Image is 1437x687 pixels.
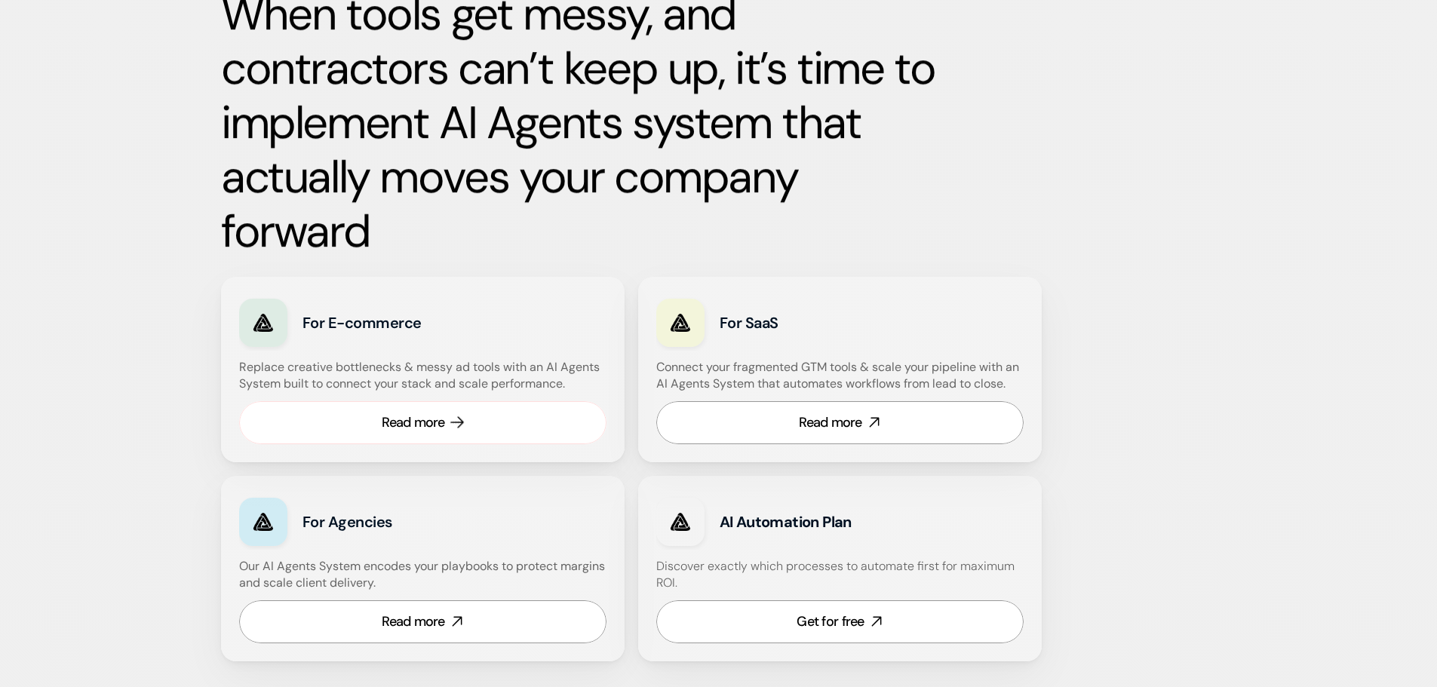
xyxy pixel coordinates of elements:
div: Get for free [797,612,864,631]
a: Read more [239,600,606,643]
strong: AI Automation Plan [720,512,852,532]
div: Read more [382,413,445,432]
div: Read more [799,413,862,432]
h4: Discover exactly which processes to automate first for maximum ROI. [656,558,1024,592]
a: Read more [239,401,606,444]
h4: Connect your fragmented GTM tools & scale your pipeline with an AI Agents System that automates w... [656,359,1031,393]
h4: Replace creative bottlenecks & messy ad tools with an AI Agents System built to connect your stac... [239,359,603,393]
a: Get for free [656,600,1024,643]
h3: For SaaS [720,312,926,333]
h4: Our AI Agents System encodes your playbooks to protect margins and scale client delivery. [239,558,606,592]
h3: For Agencies [302,511,508,532]
h3: For E-commerce [302,312,508,333]
a: Read more [656,401,1024,444]
div: Read more [382,612,445,631]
